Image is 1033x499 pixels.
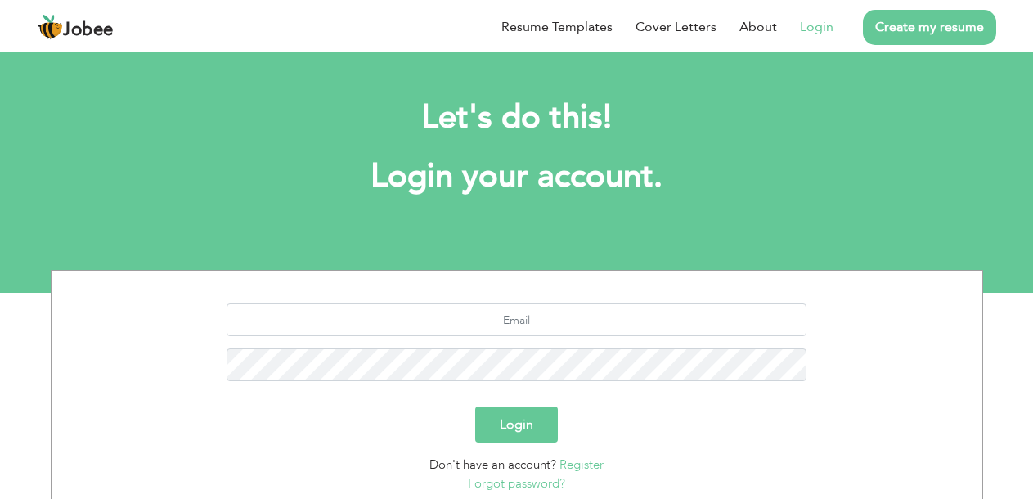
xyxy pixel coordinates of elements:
a: Create my resume [863,10,996,45]
a: Register [559,456,604,473]
a: Resume Templates [501,17,613,37]
h2: Let's do this! [75,97,959,139]
input: Email [227,303,806,336]
a: About [739,17,777,37]
button: Login [475,407,558,443]
span: Don't have an account? [429,456,556,473]
h1: Login your account. [75,155,959,198]
a: Cover Letters [636,17,716,37]
span: Jobee [63,21,114,39]
img: jobee.io [37,14,63,40]
a: Login [800,17,833,37]
a: Forgot password? [468,475,565,492]
a: Jobee [37,14,114,40]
